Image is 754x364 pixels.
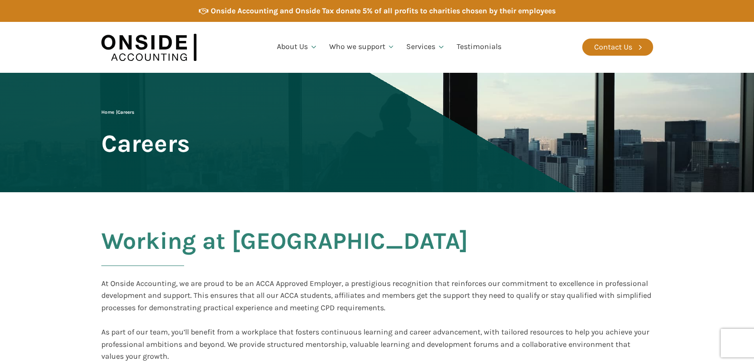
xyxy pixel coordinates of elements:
span: Careers [118,109,134,115]
a: Testimonials [451,31,507,63]
span: Careers [101,130,190,157]
img: Onside Accounting [101,29,196,66]
div: Onside Accounting and Onside Tax donate 5% of all profits to charities chosen by their employees [211,5,556,17]
a: Home [101,109,114,115]
h2: Working at [GEOGRAPHIC_DATA] [101,228,468,277]
a: About Us [271,31,323,63]
span: | [101,109,134,115]
a: Who we support [323,31,401,63]
a: Services [401,31,451,63]
div: At Onside Accounting, we are proud to be an ACCA Approved Employer, a prestigious recognition tha... [101,277,653,363]
a: Contact Us [582,39,653,56]
div: Contact Us [594,41,632,53]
